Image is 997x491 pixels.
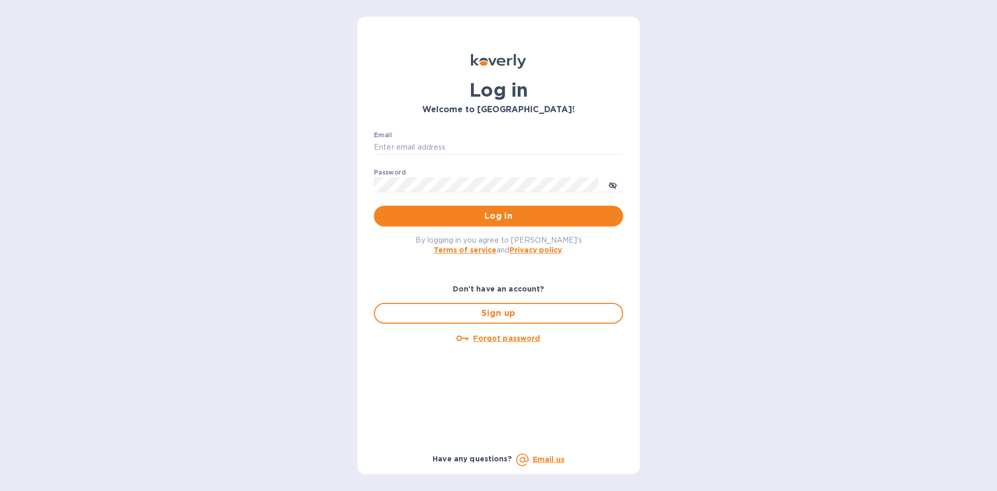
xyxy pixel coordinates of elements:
[473,334,540,342] u: Forgot password
[382,210,615,222] span: Log in
[453,285,545,293] b: Don't have an account?
[533,455,564,463] a: Email us
[433,455,512,463] b: Have any questions?
[374,303,623,324] button: Sign up
[374,79,623,101] h1: Log in
[374,206,623,227] button: Log in
[374,140,623,155] input: Enter email address
[602,174,623,195] button: toggle password visibility
[374,105,623,115] h3: Welcome to [GEOGRAPHIC_DATA]!
[374,169,406,176] label: Password
[374,132,392,138] label: Email
[434,246,496,254] a: Terms of service
[383,307,614,320] span: Sign up
[509,246,562,254] a: Privacy policy
[471,54,526,69] img: Koverly
[415,236,582,254] span: By logging in you agree to [PERSON_NAME]'s and .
